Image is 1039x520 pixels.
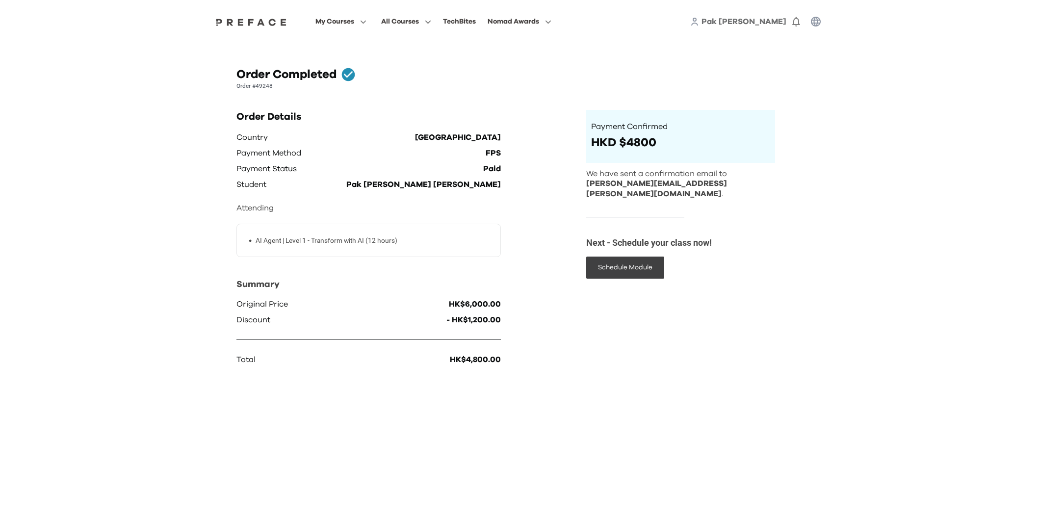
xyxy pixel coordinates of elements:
[450,352,501,367] p: HK$4,800.00
[701,18,786,26] span: Pak [PERSON_NAME]
[236,145,301,161] p: Payment Method
[236,277,501,292] p: Summary
[381,16,419,27] span: All Courses
[213,18,289,26] img: Preface Logo
[236,110,501,124] h2: Order Details
[236,161,297,177] p: Payment Status
[586,169,775,199] p: We have sent a confirmation email to .
[591,122,770,132] p: Payment Confirmed
[701,16,786,27] a: Pak [PERSON_NAME]
[586,257,664,279] button: Schedule Module
[443,16,476,27] div: TechBites
[586,235,775,251] p: Next - Schedule your class now!
[488,16,539,27] span: Nomad Awards
[249,235,252,246] span: •
[236,352,256,367] p: Total
[483,161,501,177] p: Paid
[586,263,664,271] a: Schedule Module
[236,312,270,328] p: Discount
[378,15,434,28] button: All Courses
[446,312,501,328] p: - HK$1,200.00
[312,15,369,28] button: My Courses
[236,67,337,82] h1: Order Completed
[256,235,397,246] p: AI Agent | Level 1 - Transform with AI (12 hours)
[236,296,288,312] p: Original Price
[346,177,501,192] p: Pak [PERSON_NAME] [PERSON_NAME]
[213,18,289,26] a: Preface Logo
[236,82,803,90] p: Order #49248
[485,15,554,28] button: Nomad Awards
[486,145,501,161] p: FPS
[591,135,770,151] p: HKD $4800
[236,200,501,216] p: Attending
[415,130,501,145] p: [GEOGRAPHIC_DATA]
[315,16,354,27] span: My Courses
[586,180,727,198] span: [PERSON_NAME][EMAIL_ADDRESS][PERSON_NAME][DOMAIN_NAME]
[236,177,266,192] p: Student
[449,296,501,312] p: HK$6,000.00
[236,130,268,145] p: Country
